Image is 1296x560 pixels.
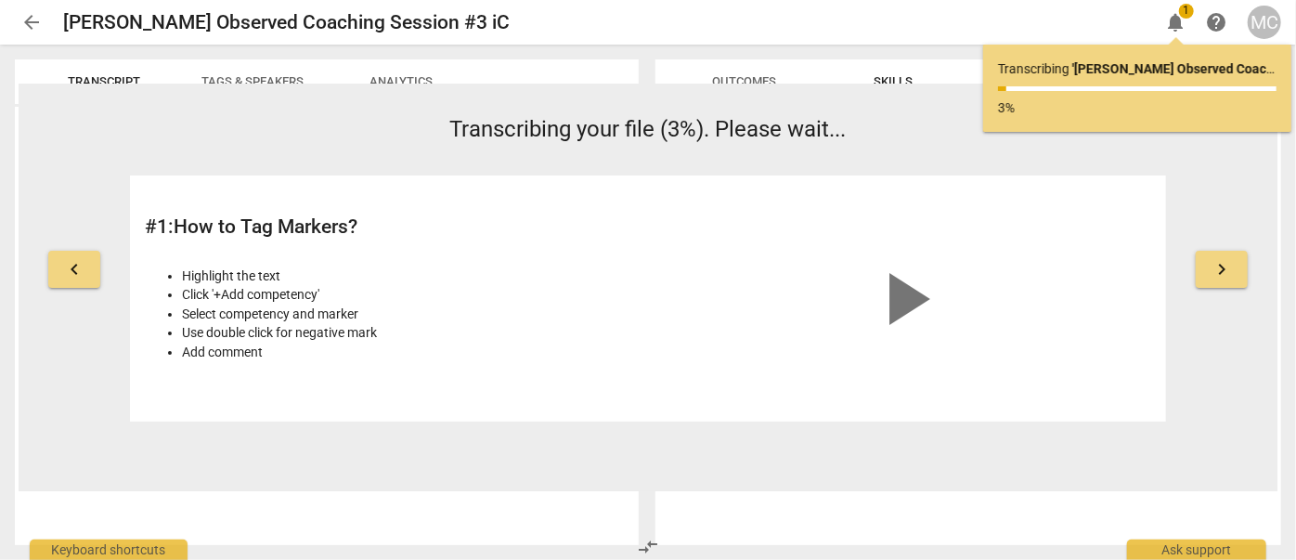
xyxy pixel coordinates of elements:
[369,74,433,88] span: Analytics
[1211,258,1233,280] span: keyboard_arrow_right
[713,74,777,88] span: Outcomes
[68,74,140,88] span: Transcript
[182,305,638,324] li: Select competency and marker
[182,323,638,343] li: Use double click for negative mark
[182,267,638,286] li: Highlight the text
[1127,540,1266,560] div: Ask support
[30,540,188,560] div: Keyboard shortcuts
[1179,4,1194,19] span: 1
[874,74,913,88] span: Skills
[860,254,949,344] span: play_arrow
[182,285,638,305] li: Click '+Add competency'
[1159,6,1192,39] button: Notifications
[1199,6,1233,39] a: Help
[1248,6,1281,39] button: MC
[998,98,1277,118] p: 3%
[450,116,847,142] span: Transcribing your file (3%). Please wait...
[145,215,638,239] h2: # 1 : How to Tag Markers?
[638,536,660,558] span: compare_arrows
[20,11,43,33] span: arrow_back
[1205,11,1227,33] span: help
[182,343,638,362] li: Add comment
[201,74,304,88] span: Tags & Speakers
[63,258,85,280] span: keyboard_arrow_left
[998,59,1277,79] p: Transcribing ...
[1164,11,1186,33] span: notifications
[63,11,510,34] h2: [PERSON_NAME] Observed Coaching Session #3 iC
